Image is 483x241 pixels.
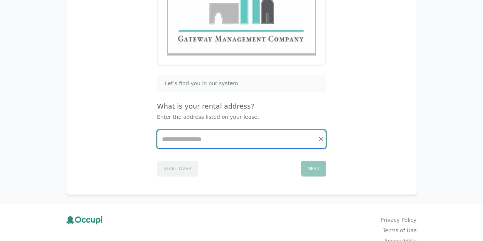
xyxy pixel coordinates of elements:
h4: What is your rental address? [157,101,326,112]
p: Enter the address listed on your lease. [157,113,326,121]
input: Start typing... [157,130,326,148]
a: Terms of Use [383,227,417,234]
button: Clear [316,134,326,144]
span: Let's find you in our system [165,80,238,87]
a: Privacy Policy [381,216,417,224]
